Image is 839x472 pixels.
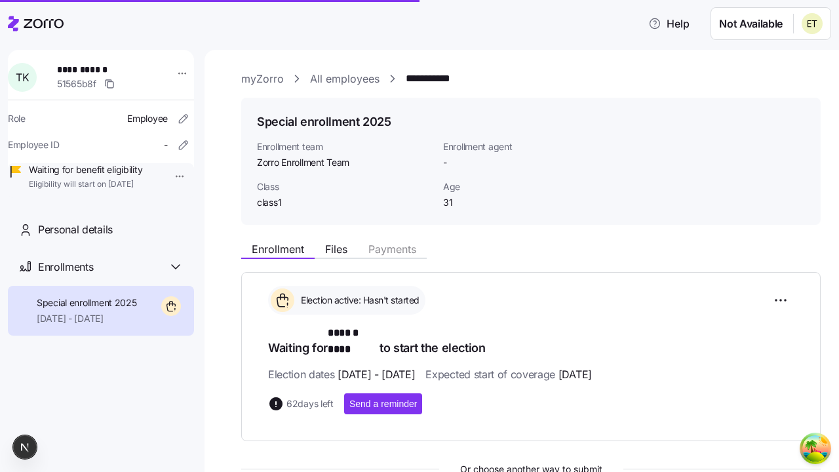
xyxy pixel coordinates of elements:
span: Special enrollment 2025 [37,296,137,309]
span: Payments [368,244,416,254]
img: d556c881c26dd5e85b75dffab9ab5698 [802,13,823,34]
span: Eligibility will start on [DATE] [29,179,142,190]
span: Not Available [719,16,783,32]
span: - [164,138,168,151]
span: Enrollment team [257,140,433,153]
span: Files [325,244,347,254]
span: Expected start of coverage [425,366,591,383]
button: Open Tanstack query devtools [802,435,829,462]
a: myZorro [241,71,284,87]
span: Election active: Hasn't started [297,294,419,307]
span: Zorro Enrollment Team [257,156,433,169]
span: Election dates [268,366,415,383]
span: Waiting for benefit eligibility [29,163,142,176]
span: Personal details [38,222,113,238]
button: Send a reminder [344,393,423,414]
span: Enrollments [38,259,93,275]
span: Help [648,16,690,31]
span: [DATE] - [DATE] [37,312,137,325]
span: 62 days left [286,397,334,410]
span: [DATE] [558,366,592,383]
span: 31 [443,196,572,209]
span: Enrollment [252,244,304,254]
span: Send a reminder [349,397,418,410]
span: T K [16,72,29,83]
span: Role [8,112,26,125]
button: Help [638,10,700,37]
span: Class [257,180,433,193]
h1: Waiting for to start the election [268,325,794,356]
span: 51565b8f [57,77,96,90]
span: Age [443,180,572,193]
span: class1 [257,196,433,209]
a: All employees [310,71,380,87]
span: Enrollment agent [443,140,572,153]
span: Employee [127,112,168,125]
span: - [443,156,447,169]
span: Employee ID [8,138,60,151]
h1: Special enrollment 2025 [257,113,391,130]
span: [DATE] - [DATE] [338,366,415,383]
